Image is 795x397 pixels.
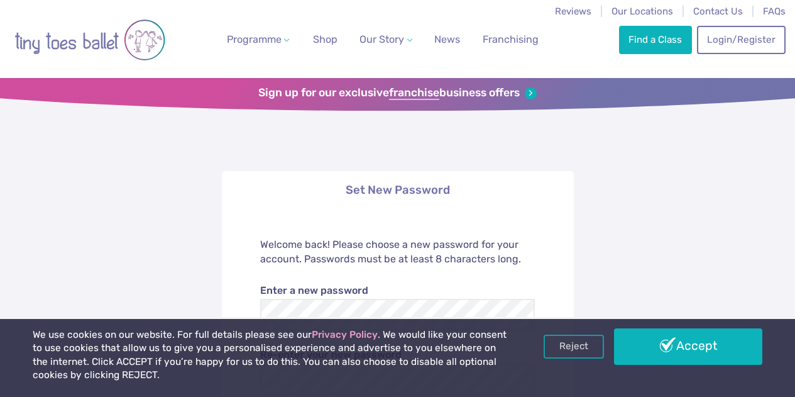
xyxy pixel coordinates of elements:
[619,26,692,53] a: Find a Class
[227,33,282,45] span: Programme
[693,6,743,17] a: Contact Us
[359,33,404,45] span: Our Story
[429,27,465,52] a: News
[312,329,378,340] a: Privacy Policy
[614,328,762,365] a: Accept
[222,27,295,52] a: Programme
[14,8,165,72] img: tiny toes ballet
[260,238,535,266] p: Welcome back! Please choose a new password for your account. Passwords must be at least 8 charact...
[611,6,673,17] a: Our Locations
[33,328,507,383] p: We use cookies on our website. For full details please see our . We would like your consent to us...
[763,6,786,17] a: FAQs
[313,33,337,45] span: Shop
[697,26,785,53] a: Login/Register
[308,27,343,52] a: Shop
[483,33,539,45] span: Franchising
[434,33,460,45] span: News
[258,86,537,100] a: Sign up for our exclusivefranchisebusiness offers
[260,284,535,298] label: Enter a new password
[389,86,439,100] strong: franchise
[544,335,604,359] a: Reject
[555,6,591,17] a: Reviews
[354,27,417,52] a: Our Story
[478,27,544,52] a: Franchising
